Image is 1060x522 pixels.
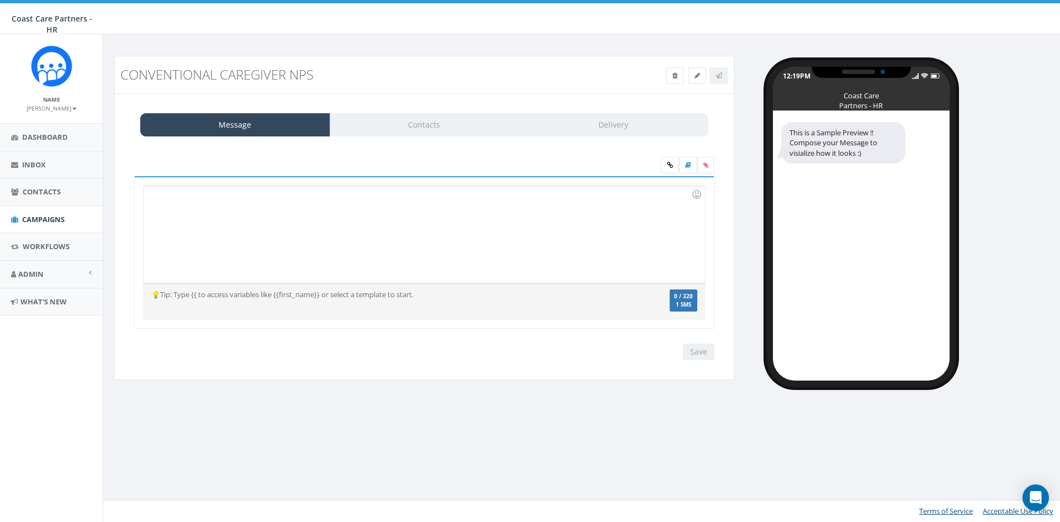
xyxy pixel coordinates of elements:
span: Contacts [23,187,61,197]
span: Admin [18,269,44,279]
div: This is a Sample Preview !! Compose your Message to visialize how it looks :) [781,122,905,164]
div: 💡Tip: Type {{ to access variables like {{first_name}} or select a template to start. [143,289,612,300]
span: Attach your media [697,157,714,173]
span: Delete Campaign [672,71,677,80]
small: [PERSON_NAME] [26,104,77,112]
span: Campaigns [22,214,65,224]
a: [PERSON_NAME] [26,103,77,113]
span: 1 SMS [674,302,693,308]
span: Coast Care Partners - HR [12,13,92,35]
span: What's New [20,297,67,307]
span: Edit Campaign [695,71,700,80]
div: Use the TAB key to insert emoji faster [690,188,703,201]
div: 12:19PM [783,71,810,81]
div: Coast Care Partners - HR [834,91,889,96]
a: Terms of Service [919,506,973,516]
a: Acceptable Use Policy [983,506,1053,516]
span: 0 / 320 [674,293,693,300]
small: Name [43,96,60,103]
label: Insert Template Text [679,157,697,173]
h3: Conventional Caregiver NPS [120,67,572,82]
span: Dashboard [22,132,68,142]
span: Workflows [23,241,70,251]
span: Inbox [22,160,46,170]
img: Rally_Corp_Icon_1.png [31,45,72,87]
a: Message [140,113,330,136]
div: Open Intercom Messenger [1022,484,1049,511]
